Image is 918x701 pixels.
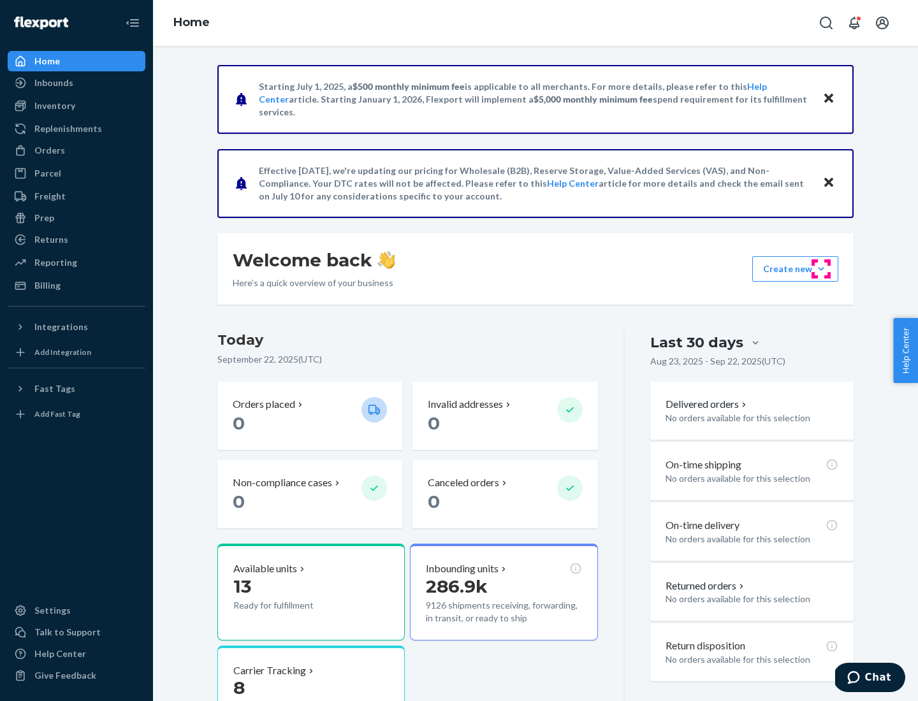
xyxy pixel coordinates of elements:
div: Fast Tags [34,382,75,395]
p: No orders available for this selection [666,472,838,485]
button: Open notifications [841,10,867,36]
div: Prep [34,212,54,224]
p: Non-compliance cases [233,475,332,490]
p: No orders available for this selection [666,653,838,666]
button: Help Center [893,318,918,383]
a: Add Fast Tag [8,404,145,424]
div: Help Center [34,647,86,660]
a: Parcel [8,163,145,184]
p: Aug 23, 2025 - Sep 22, 2025 ( UTC ) [650,355,785,368]
div: Add Integration [34,347,91,358]
button: Open Search Box [813,10,839,36]
button: Close [820,90,837,108]
p: Effective [DATE], we're updating our pricing for Wholesale (B2B), Reserve Storage, Value-Added Se... [259,164,810,203]
h3: Today [217,330,598,350]
button: Create new [752,256,838,282]
a: Prep [8,208,145,228]
div: Inventory [34,99,75,112]
div: Inbounds [34,76,73,89]
a: Home [8,51,145,71]
a: Billing [8,275,145,296]
div: Last 30 days [650,333,743,352]
p: Here’s a quick overview of your business [233,277,395,289]
span: $500 monthly minimum fee [353,81,465,92]
p: Return disposition [666,639,745,653]
div: Returns [34,233,68,246]
button: Orders placed 0 [217,382,402,450]
button: Canceled orders 0 [412,460,597,528]
button: Non-compliance cases 0 [217,460,402,528]
a: Orders [8,140,145,161]
p: No orders available for this selection [666,533,838,546]
p: September 22, 2025 ( UTC ) [217,353,598,366]
iframe: Opens a widget where you can chat to one of our agents [835,663,905,695]
p: No orders available for this selection [666,412,838,424]
div: Add Fast Tag [34,408,80,419]
span: 0 [428,412,440,434]
span: 0 [233,412,245,434]
img: Flexport logo [14,17,68,29]
div: Give Feedback [34,669,96,682]
p: No orders available for this selection [666,593,838,605]
button: Integrations [8,317,145,337]
a: Home [173,15,210,29]
button: Returned orders [666,579,747,593]
p: Inbounding units [426,561,499,576]
span: 0 [233,491,245,512]
ol: breadcrumbs [163,4,220,41]
div: Integrations [34,321,88,333]
button: Inbounding units286.9k9126 shipments receiving, forwarding, in transit, or ready to ship [410,544,597,640]
a: Inventory [8,96,145,116]
div: Home [34,55,60,68]
p: Canceled orders [428,475,499,490]
img: hand-wave emoji [377,251,395,269]
span: 286.9k [426,575,488,597]
a: Help Center [8,644,145,664]
p: Invalid addresses [428,397,503,412]
span: $5,000 monthly minimum fee [534,94,653,105]
button: Available units13Ready for fulfillment [217,544,405,640]
a: Replenishments [8,119,145,139]
p: 9126 shipments receiving, forwarding, in transit, or ready to ship [426,599,581,625]
p: On-time delivery [666,518,739,533]
button: Delivered orders [666,397,749,412]
button: Give Feedback [8,665,145,686]
p: Available units [233,561,297,576]
a: Add Integration [8,342,145,363]
p: Starting July 1, 2025, a is applicable to all merchants. For more details, please refer to this a... [259,80,810,119]
div: Parcel [34,167,61,180]
p: Carrier Tracking [233,663,306,678]
span: 0 [428,491,440,512]
a: Settings [8,600,145,621]
span: 13 [233,575,251,597]
a: Freight [8,186,145,206]
div: Settings [34,604,71,617]
p: Orders placed [233,397,295,412]
a: Reporting [8,252,145,273]
div: Reporting [34,256,77,269]
div: Orders [34,144,65,157]
div: Freight [34,190,66,203]
p: On-time shipping [666,458,741,472]
a: Inbounds [8,73,145,93]
a: Returns [8,229,145,250]
button: Invalid addresses 0 [412,382,597,450]
span: 8 [233,677,245,698]
button: Close [820,174,837,192]
p: Ready for fulfillment [233,599,351,612]
div: Talk to Support [34,626,101,639]
button: Talk to Support [8,622,145,642]
div: Billing [34,279,61,292]
button: Open account menu [870,10,895,36]
button: Fast Tags [8,379,145,399]
h1: Welcome back [233,249,395,271]
a: Help Center [547,178,599,189]
button: Close Navigation [120,10,145,36]
div: Replenishments [34,122,102,135]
